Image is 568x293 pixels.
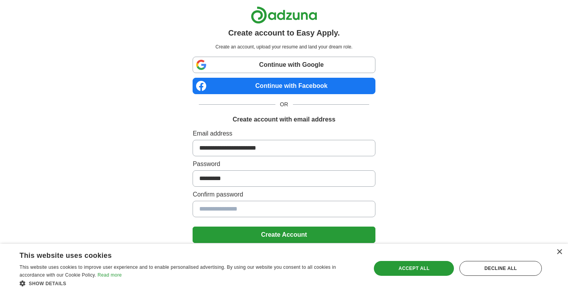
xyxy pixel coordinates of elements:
[232,115,335,124] h1: Create account with email address
[275,100,293,109] span: OR
[194,43,373,50] p: Create an account, upload your resume and land your dream role.
[374,261,454,276] div: Accept all
[193,159,375,169] label: Password
[556,249,562,255] div: Close
[20,279,361,287] div: Show details
[193,78,375,94] a: Continue with Facebook
[251,6,317,24] img: Adzuna logo
[193,129,375,138] label: Email address
[193,57,375,73] a: Continue with Google
[228,27,340,39] h1: Create account to Easy Apply.
[29,281,66,286] span: Show details
[193,190,375,199] label: Confirm password
[459,261,542,276] div: Decline all
[20,248,341,260] div: This website uses cookies
[20,264,336,278] span: This website uses cookies to improve user experience and to enable personalised advertising. By u...
[193,227,375,243] button: Create Account
[98,272,122,278] a: Read more, opens a new window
